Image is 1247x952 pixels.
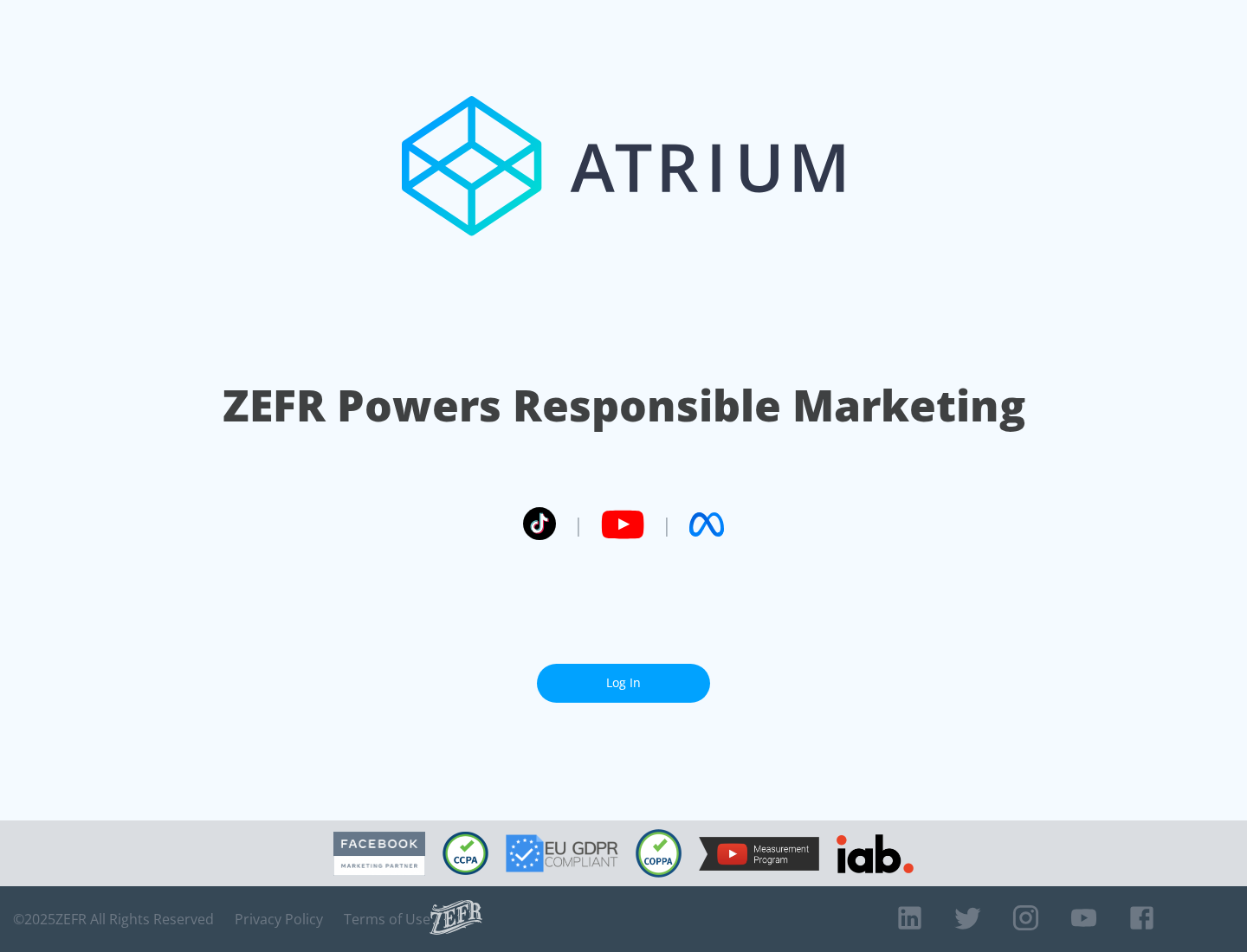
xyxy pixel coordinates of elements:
img: Facebook Marketing Partner [333,832,425,876]
h1: ZEFR Powers Responsible Marketing [223,376,1025,435]
a: Privacy Policy [235,910,323,928]
span: | [662,511,672,537]
span: © 2025 ZEFR All Rights Reserved [13,910,214,928]
img: IAB [837,834,914,873]
img: GDPR Compliant [506,834,618,872]
a: Terms of Use [344,910,430,928]
img: CCPA Compliant [443,832,488,875]
img: COPPA Compliant [636,829,682,878]
span: | [573,511,584,537]
img: YouTube Measurement Program [699,837,819,871]
a: Log In [537,664,710,703]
